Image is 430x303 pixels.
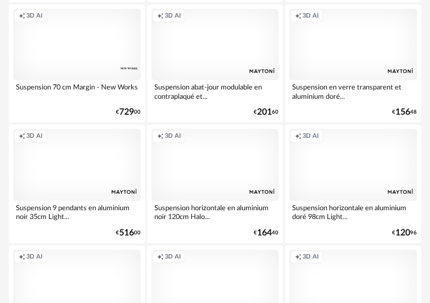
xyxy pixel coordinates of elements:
[303,12,319,20] span: 3D AI
[289,80,417,102] div: Suspension en verre transparent et aluminium doré...
[147,125,283,243] a: Creation icon 3D AI Suspension horizontale en aluminium noir 120cm Halo... €16440
[254,229,278,237] div: € 40
[395,109,410,116] span: 156
[119,229,134,237] span: 516
[157,253,164,261] span: Creation icon
[165,12,181,20] span: 3D AI
[116,109,141,116] div: € 00
[147,4,283,122] a: Creation icon 3D AI Suspension abat-jour modulable en contraplaqué et... €20160
[119,109,134,116] span: 729
[392,229,417,237] div: € 96
[395,229,410,237] span: 120
[392,109,417,116] div: € 48
[295,132,301,141] span: Creation icon
[116,229,141,237] div: € 00
[19,132,25,141] span: Creation icon
[289,201,417,223] div: Suspension horizontale en aluminium doré 98cm Light...
[26,12,42,20] span: 3D AI
[157,12,164,20] span: Creation icon
[157,132,164,141] span: Creation icon
[165,253,181,261] span: 3D AI
[26,253,42,261] span: 3D AI
[9,125,145,243] a: Creation icon 3D AI Suspension 9 pendants en aluminium noir 35cm Light... €51600
[285,125,421,243] a: Creation icon 3D AI Suspension horizontale en aluminium doré 98cm Light... €12096
[257,229,272,237] span: 164
[13,201,141,223] div: Suspension 9 pendants en aluminium noir 35cm Light...
[13,80,141,102] div: Suspension 70 cm Margin - New Works
[295,253,301,261] span: Creation icon
[19,253,25,261] span: Creation icon
[26,132,42,141] span: 3D AI
[152,80,279,102] div: Suspension abat-jour modulable en contraplaqué et...
[257,109,272,116] span: 201
[303,132,319,141] span: 3D AI
[152,201,279,223] div: Suspension horizontale en aluminium noir 120cm Halo...
[9,4,145,122] a: Creation icon 3D AI Suspension 70 cm Margin - New Works €72900
[254,109,278,116] div: € 60
[19,12,25,20] span: Creation icon
[285,4,421,122] a: Creation icon 3D AI Suspension en verre transparent et aluminium doré... €15648
[303,253,319,261] span: 3D AI
[165,132,181,141] span: 3D AI
[295,12,301,20] span: Creation icon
